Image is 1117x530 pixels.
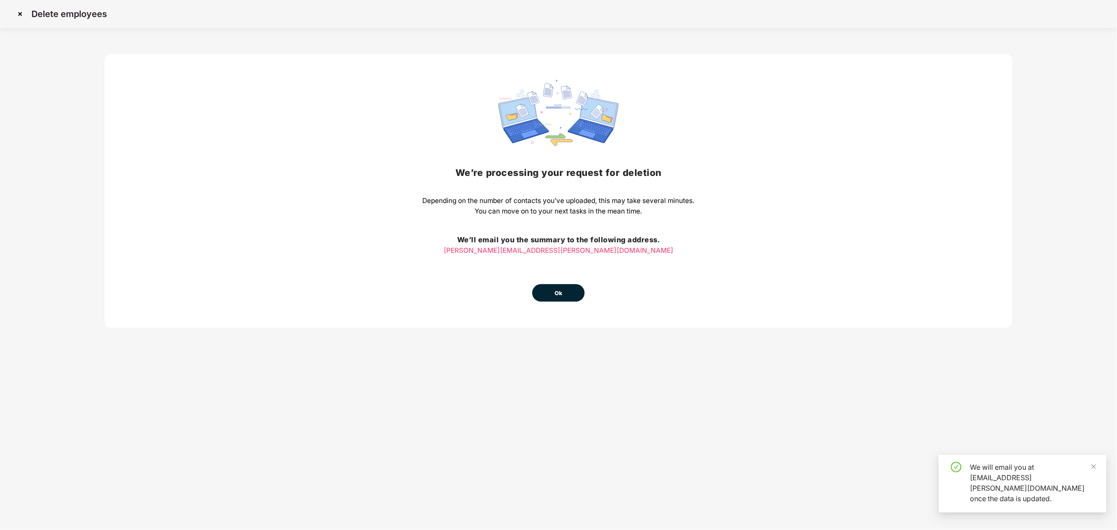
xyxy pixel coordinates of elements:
p: Depending on the number of contacts you’ve uploaded, this may take several minutes. [423,196,695,206]
span: Ok [555,289,562,298]
span: check-circle [951,462,962,472]
div: We will email you at [EMAIL_ADDRESS][PERSON_NAME][DOMAIN_NAME] once the data is updated. [970,462,1096,504]
p: [PERSON_NAME][EMAIL_ADDRESS][PERSON_NAME][DOMAIN_NAME] [423,245,695,256]
button: Ok [532,284,585,302]
img: svg+xml;base64,PHN2ZyBpZD0iQ3Jvc3MtMzJ4MzIiIHhtbG5zPSJodHRwOi8vd3d3LnczLm9yZy8yMDAwL3N2ZyIgd2lkdG... [13,7,27,21]
img: svg+xml;base64,PHN2ZyBpZD0iRGF0YV9zeW5jaW5nIiB4bWxucz0iaHR0cDovL3d3dy53My5vcmcvMjAwMC9zdmciIHdpZH... [498,80,619,146]
p: You can move on to your next tasks in the mean time. [423,206,695,217]
h2: We’re processing your request for deletion [423,165,695,180]
span: close [1091,464,1097,470]
h3: We’ll email you the summary to the following address. [423,234,695,246]
p: Delete employees [31,9,107,19]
